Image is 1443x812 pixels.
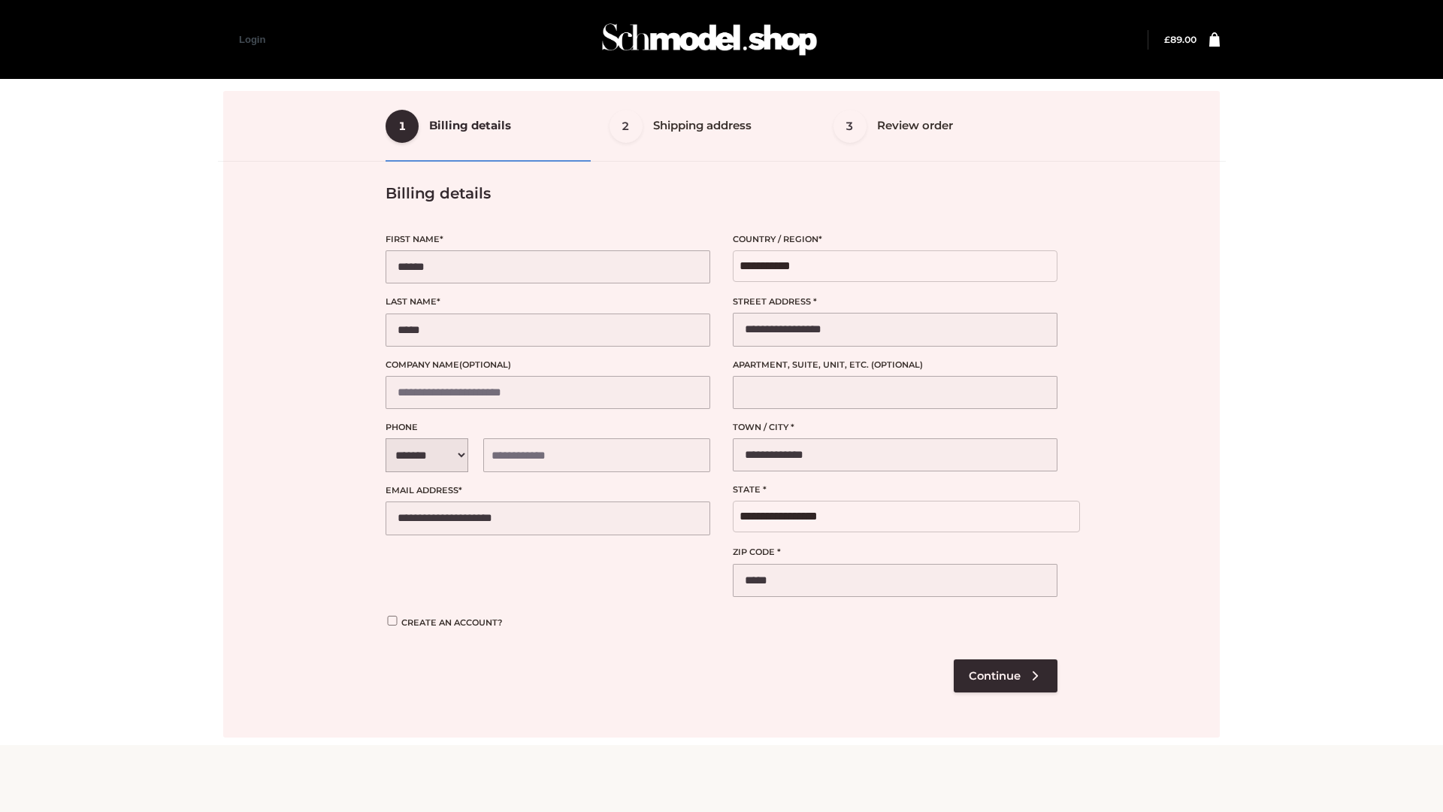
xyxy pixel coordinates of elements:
a: £89.00 [1164,34,1196,45]
span: £ [1164,34,1170,45]
a: Login [239,34,265,45]
img: Schmodel Admin 964 [597,10,822,69]
bdi: 89.00 [1164,34,1196,45]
